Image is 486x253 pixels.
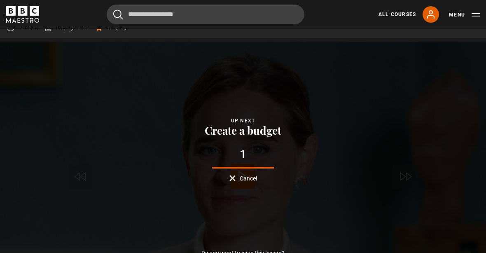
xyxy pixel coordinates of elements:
span: Cancel [240,176,257,181]
input: Search [107,5,304,24]
button: Toggle navigation [449,11,480,19]
div: Up next [13,117,473,125]
svg: BBC Maestro [6,6,39,23]
button: Create a budget [202,125,284,136]
button: Submit the search query [113,9,123,20]
a: All Courses [379,11,416,18]
button: Cancel [229,175,257,181]
div: 1 [13,149,473,160]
